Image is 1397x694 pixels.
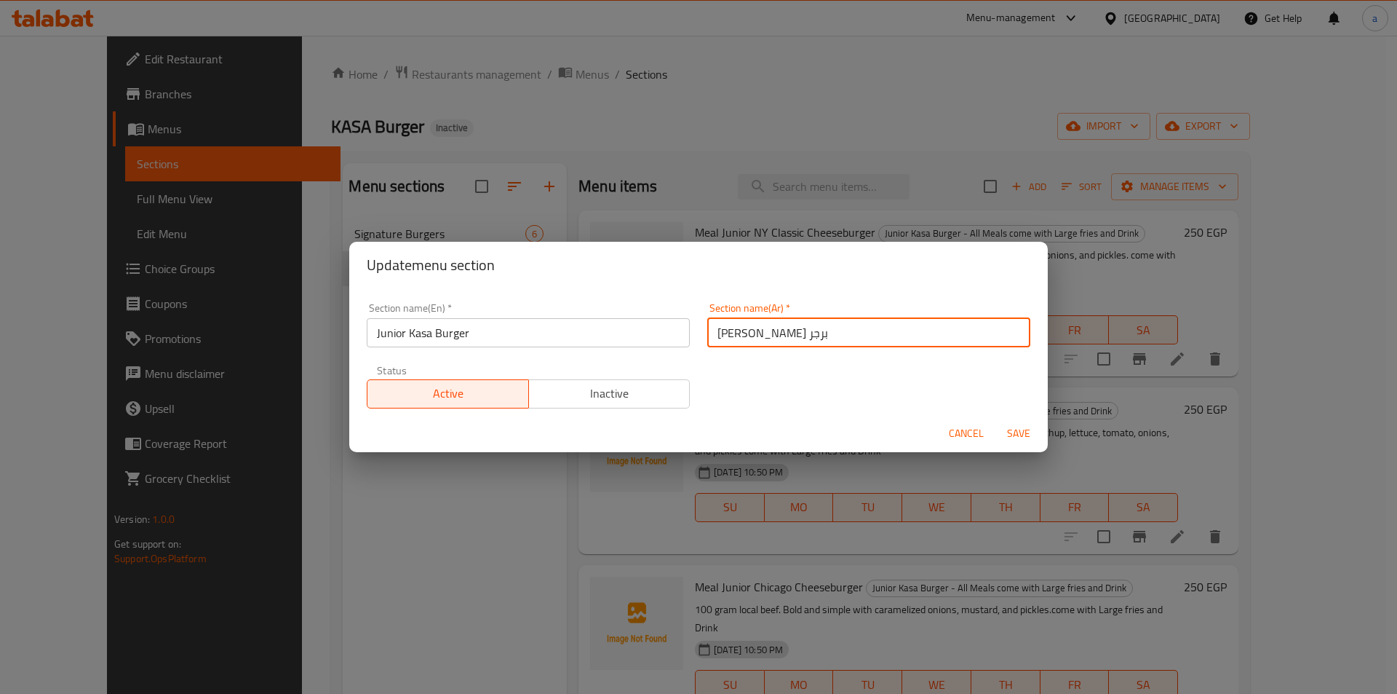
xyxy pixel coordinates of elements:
button: Cancel [943,420,990,447]
span: Active [373,383,523,404]
h2: Update menu section [367,253,1030,277]
span: Inactive [535,383,685,404]
button: Active [367,379,529,409]
input: Please enter section name(en) [367,318,690,347]
button: Inactive [528,379,690,409]
button: Save [995,420,1042,447]
input: Please enter section name(ar) [707,318,1030,347]
span: Cancel [949,425,984,443]
span: Save [1001,425,1036,443]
